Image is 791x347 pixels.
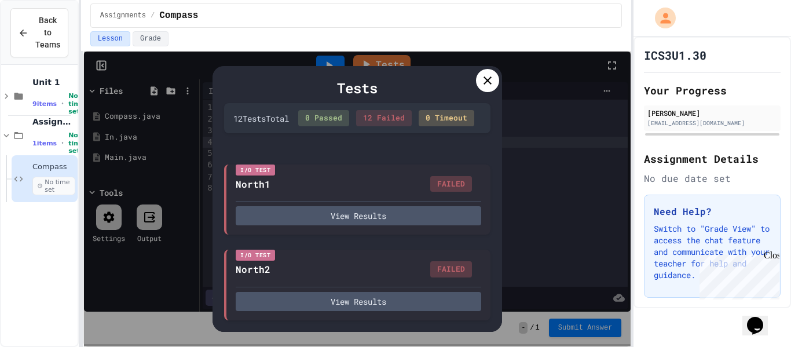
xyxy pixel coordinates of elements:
button: View Results [236,292,481,311]
span: / [151,11,155,20]
div: I/O Test [236,250,275,261]
div: My Account [643,5,679,31]
span: Compass [159,9,198,23]
div: North1 [236,177,270,191]
div: North2 [236,262,270,276]
div: Tests [224,78,490,98]
iframe: chat widget [742,301,779,335]
div: 0 Passed [298,110,349,126]
div: I/O Test [236,165,275,176]
button: Lesson [90,31,130,46]
span: Back to Teams [35,14,60,51]
span: Unit 1 [32,77,75,87]
span: 1 items [32,140,57,147]
span: Assignments [100,11,146,20]
span: • [61,138,64,148]
span: • [61,99,64,108]
span: Assignments [32,116,75,127]
div: Chat with us now!Close [5,5,80,74]
iframe: chat widget [695,250,779,299]
div: 12 Failed [356,110,412,126]
div: 12 Test s Total [233,112,289,125]
div: [EMAIL_ADDRESS][DOMAIN_NAME] [647,119,777,127]
button: Back to Teams [10,8,68,57]
div: [PERSON_NAME] [647,108,777,118]
span: Compass [32,162,75,172]
span: No time set [68,92,85,115]
div: No due date set [644,171,781,185]
h3: Need Help? [654,204,771,218]
button: Grade [133,31,169,46]
span: No time set [68,132,85,155]
div: FAILED [430,261,472,277]
div: FAILED [430,176,472,192]
span: No time set [32,177,75,195]
button: View Results [236,206,481,225]
h2: Assignment Details [644,151,781,167]
div: 0 Timeout [419,110,474,126]
h1: ICS3U1.30 [644,47,706,63]
p: Switch to "Grade View" to access the chat feature and communicate with your teacher for help and ... [654,223,771,281]
h2: Your Progress [644,82,781,98]
span: 9 items [32,100,57,108]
